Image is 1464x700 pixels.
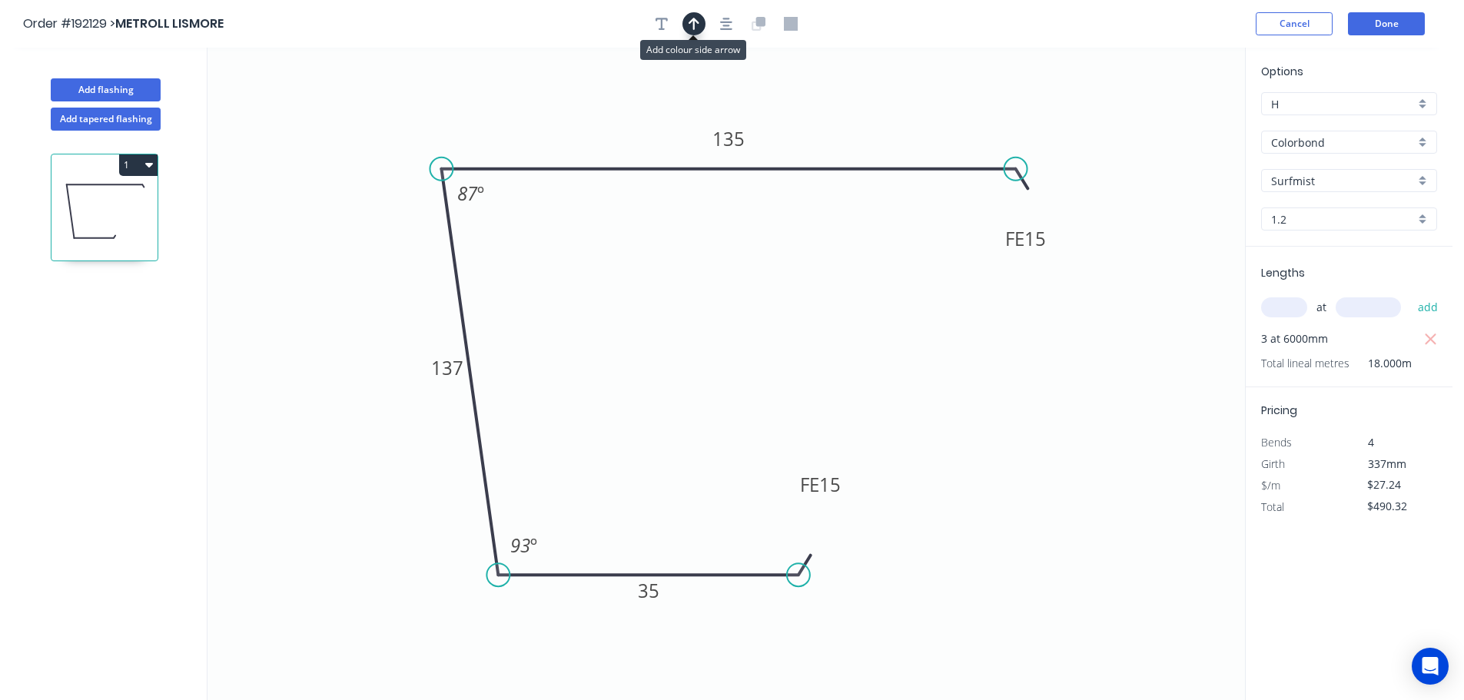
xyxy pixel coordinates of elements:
svg: 0 [207,48,1245,700]
tspan: 135 [712,126,745,151]
input: Thickness [1271,211,1415,227]
tspan: 15 [819,472,841,497]
span: at [1316,297,1326,318]
input: Price level [1271,96,1415,112]
button: Done [1348,12,1425,35]
tspan: 137 [431,355,463,380]
span: 337mm [1368,456,1406,471]
div: Open Intercom Messenger [1412,648,1449,685]
tspan: º [477,181,484,206]
tspan: 87 [457,181,478,206]
span: Girth [1261,456,1285,471]
span: Order #192129 > [23,15,115,32]
span: Lengths [1261,265,1305,280]
input: Material [1271,134,1415,151]
button: add [1410,294,1446,320]
button: Add tapered flashing [51,108,161,131]
span: Pricing [1261,403,1297,418]
span: 4 [1368,435,1374,450]
span: Total [1261,499,1284,514]
div: Add colour side arrow [640,40,746,60]
span: 18.000m [1349,353,1412,374]
span: $/m [1261,478,1280,493]
button: Cancel [1256,12,1333,35]
tspan: FE [800,472,819,497]
tspan: 35 [638,578,659,603]
input: Colour [1271,173,1415,189]
span: Total lineal metres [1261,353,1349,374]
span: METROLL LISMORE [115,15,224,32]
button: Add flashing [51,78,161,101]
tspan: º [530,532,537,558]
button: 1 [119,154,158,176]
span: 3 at 6000mm [1261,328,1328,350]
tspan: 15 [1024,226,1046,251]
tspan: 93 [510,532,530,558]
span: Options [1261,64,1303,79]
span: Bends [1261,435,1292,450]
tspan: FE [1005,226,1024,251]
